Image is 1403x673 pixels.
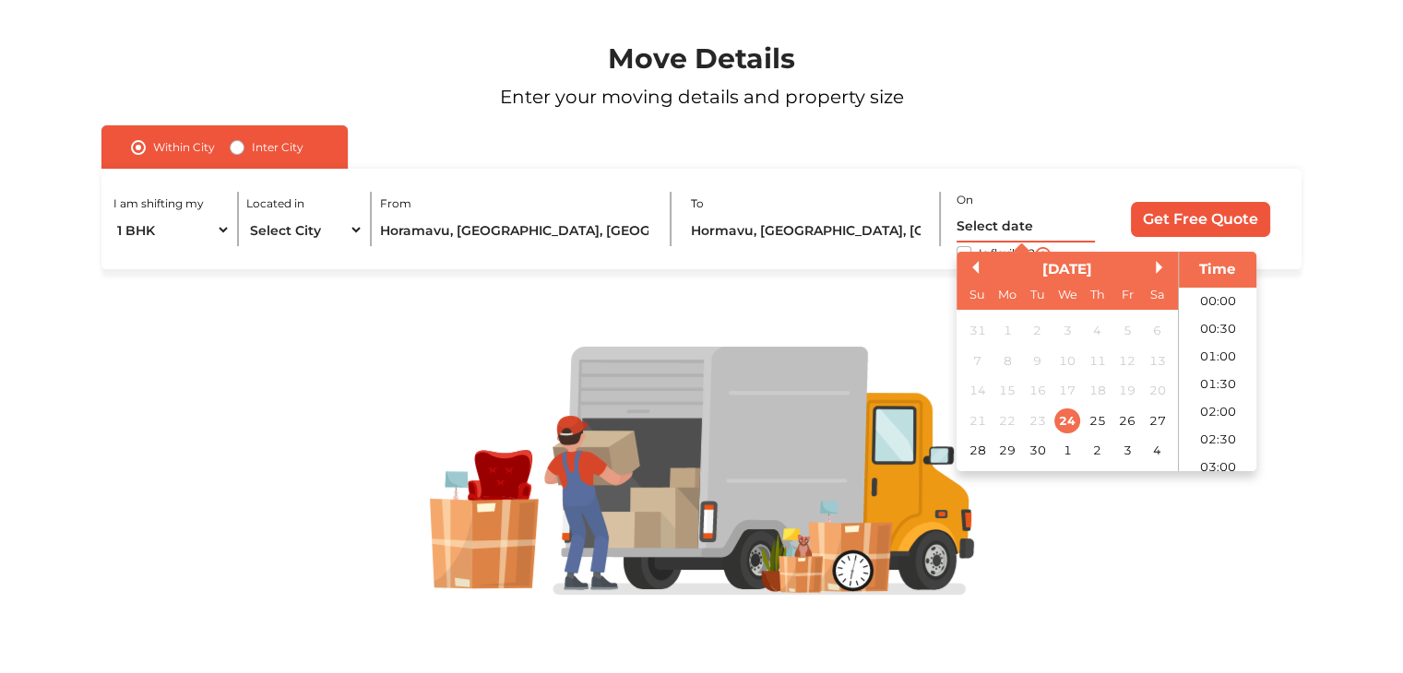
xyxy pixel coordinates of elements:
div: Choose Friday, October 3rd, 2025 [1114,439,1139,464]
div: Not available Tuesday, September 2nd, 2025 [1025,319,1050,344]
div: Choose Thursday, October 2nd, 2025 [1085,439,1110,464]
div: Choose Saturday, September 27th, 2025 [1145,408,1170,433]
div: Not available Friday, September 12th, 2025 [1114,348,1139,373]
div: Not available Saturday, September 6th, 2025 [1145,319,1170,344]
li: 03:00 [1179,454,1257,481]
div: Not available Friday, September 5th, 2025 [1114,319,1139,344]
li: 00:30 [1179,315,1257,343]
div: Not available Tuesday, September 16th, 2025 [1025,379,1050,404]
input: Locality [690,214,925,246]
input: Locality [380,214,655,246]
li: 01:00 [1179,343,1257,371]
div: Choose Monday, September 29th, 2025 [995,439,1020,464]
h1: Move Details [56,42,1347,76]
label: To [690,195,703,212]
div: Time [1183,259,1252,280]
label: Located in [246,195,304,212]
li: 02:30 [1179,426,1257,454]
div: Not available Monday, September 8th, 2025 [995,348,1020,373]
div: Choose Saturday, October 4th, 2025 [1145,439,1170,464]
div: Not available Thursday, September 4th, 2025 [1085,319,1110,344]
div: Not available Saturday, September 13th, 2025 [1145,348,1170,373]
div: Not available Monday, September 15th, 2025 [995,379,1020,404]
div: Not available Monday, September 1st, 2025 [995,319,1020,344]
div: month 2025-09 [962,316,1171,466]
div: Not available Sunday, September 14th, 2025 [965,379,990,404]
div: Choose Thursday, September 25th, 2025 [1085,408,1110,433]
div: Choose Tuesday, September 30th, 2025 [1025,439,1050,464]
p: Enter your moving details and property size [56,83,1347,111]
div: Not available Sunday, September 7th, 2025 [965,348,990,373]
label: On [957,192,973,208]
label: I am shifting my [113,195,204,212]
div: Not available Thursday, September 18th, 2025 [1085,379,1110,404]
div: Choose Wednesday, September 24th, 2025 [1055,408,1080,433]
div: Su [965,283,990,308]
input: Select date [957,210,1095,242]
input: Get Free Quote [1131,202,1270,237]
div: Not available Friday, September 19th, 2025 [1114,379,1139,404]
img: i [1035,247,1051,263]
div: Not available Tuesday, September 9th, 2025 [1025,348,1050,373]
div: Mo [995,283,1020,308]
div: Not available Wednesday, September 10th, 2025 [1055,348,1080,373]
li: 02:00 [1179,398,1257,426]
div: [DATE] [957,259,1178,280]
div: Sa [1145,283,1170,308]
div: Not available Wednesday, September 17th, 2025 [1055,379,1080,404]
div: Choose Friday, September 26th, 2025 [1114,408,1139,433]
div: Not available Monday, September 22nd, 2025 [995,408,1020,433]
div: Not available Tuesday, September 23rd, 2025 [1025,408,1050,433]
div: Not available Sunday, August 31st, 2025 [965,319,990,344]
button: Previous Month [966,261,979,274]
div: Choose Wednesday, October 1st, 2025 [1055,439,1080,464]
div: Tu [1025,283,1050,308]
div: Th [1085,283,1110,308]
div: Not available Thursday, September 11th, 2025 [1085,348,1110,373]
button: Next Month [1156,261,1169,274]
li: 00:00 [1179,288,1257,315]
div: Not available Saturday, September 20th, 2025 [1145,379,1170,404]
div: Not available Sunday, September 21st, 2025 [965,408,990,433]
div: We [1055,283,1080,308]
div: Not available Wednesday, September 3rd, 2025 [1055,319,1080,344]
label: Is flexible? [979,242,1035,262]
div: Choose Sunday, September 28th, 2025 [965,439,990,464]
label: Inter City [252,136,303,159]
div: Fr [1114,283,1139,308]
label: From [380,195,411,212]
label: Within City [153,136,215,159]
li: 01:30 [1179,371,1257,398]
